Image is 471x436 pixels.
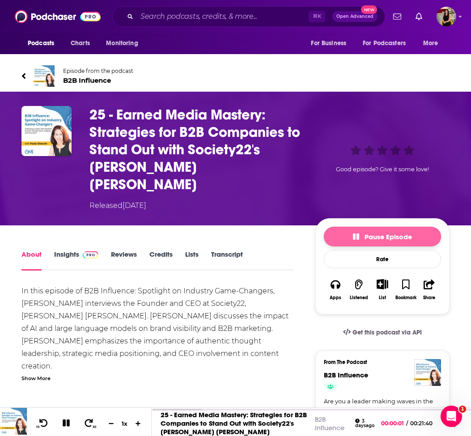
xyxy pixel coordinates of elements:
div: Listened [350,295,368,301]
a: Lists [185,250,199,271]
button: Show profile menu [437,7,456,26]
a: Are you a leader making waves in the B2B marketing space? The B2B Influence podcast is an exclusi... [324,397,441,432]
span: Get this podcast via API [352,329,422,336]
div: 3 days ago [355,419,374,428]
span: 10 [36,425,39,429]
span: 1 [459,406,466,413]
div: Bookmark [395,295,416,301]
div: Apps [330,295,341,301]
span: Monitoring [106,37,138,50]
img: B2B Influence [414,359,441,386]
a: About [21,250,42,271]
button: Listened [347,273,370,306]
button: Bookmark [394,273,417,306]
span: B2B Influence [63,76,133,85]
button: Show More Button [373,279,391,289]
span: ⌘ K [309,11,325,22]
a: Show notifications dropdown [390,9,405,24]
a: Show notifications dropdown [412,9,426,24]
span: Pause Episode [353,233,412,241]
button: Open AdvancedNew [332,11,378,22]
button: open menu [357,35,419,52]
iframe: Intercom live chat [441,406,462,427]
span: Good episode? Give it some love! [336,166,429,173]
img: 25 - Earned Media Mastery: Strategies for B2B Companies to Stand Out with Society22's Danielle Sa... [21,106,72,156]
span: Open Advanced [336,14,373,19]
button: open menu [305,35,357,52]
a: Reviews [111,250,137,271]
a: B2B InfluenceEpisode from the podcastB2B Influence [21,65,236,87]
button: Apps [324,273,347,306]
a: InsightsPodchaser Pro [54,250,98,271]
a: Get this podcast via API [336,322,429,343]
button: Share [418,273,441,306]
img: User Profile [437,7,456,26]
span: / [406,420,408,427]
span: Logged in as cassey [437,7,456,26]
span: More [423,37,438,50]
div: Show More ButtonList [371,273,394,306]
div: Released [DATE] [89,200,146,211]
button: 30 [81,418,98,429]
span: For Podcasters [363,37,406,50]
span: 00:21:40 [408,420,441,427]
span: For Business [311,37,346,50]
a: B2B Influence [315,415,344,432]
div: 1 x [117,420,132,427]
button: Pause Episode [324,227,441,246]
button: 10 [34,418,51,429]
button: open menu [100,35,149,52]
span: Episode from the podcast [63,68,133,74]
h1: 25 - Earned Media Mastery: Strategies for B2B Companies to Stand Out with Society22's Danielle Sa... [89,106,301,193]
a: Credits [149,250,173,271]
a: B2B Influence [324,371,368,379]
a: 25 - Earned Media Mastery: Strategies for B2B Companies to Stand Out with Society22's [PERSON_NAM... [161,411,307,436]
img: B2B Influence [33,65,55,87]
span: New [361,5,377,14]
h3: From The Podcast [324,359,434,365]
button: open menu [417,35,450,52]
img: Podchaser - Follow, Share and Rate Podcasts [15,8,101,25]
span: Charts [71,37,90,50]
a: Transcript [211,250,243,271]
div: Rate [324,250,441,268]
span: 00:00:01 [381,420,406,427]
span: 30 [93,425,96,429]
div: Search podcasts, credits, & more... [112,6,385,27]
a: Charts [65,35,95,52]
div: Share [423,295,435,301]
div: List [379,295,386,301]
button: open menu [21,35,66,52]
input: Search podcasts, credits, & more... [137,9,309,24]
img: Podchaser Pro [83,251,98,258]
span: Podcasts [28,37,54,50]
